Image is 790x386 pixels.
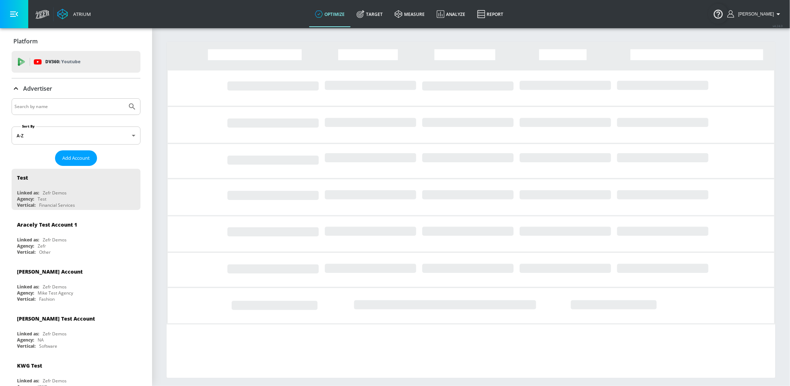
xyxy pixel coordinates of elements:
[13,37,38,45] p: Platform
[735,12,774,17] span: login as: stephanie.wolklin@zefr.com
[70,11,91,17] div: Atrium
[708,4,728,24] button: Open Resource Center
[471,1,509,27] a: Report
[17,190,39,196] div: Linked as:
[12,263,140,304] div: [PERSON_NAME] AccountLinked as:Zefr DemosAgency:Mike Test AgencyVertical:Fashion
[61,58,80,65] p: Youtube
[17,202,35,208] div: Vertical:
[14,102,124,111] input: Search by name
[17,243,34,249] div: Agency:
[17,221,77,228] div: Aracely Test Account 1
[39,249,51,255] div: Other
[17,268,83,275] div: [PERSON_NAME] Account
[773,24,783,28] span: v 4.24.0
[55,150,97,166] button: Add Account
[39,296,55,302] div: Fashion
[23,85,52,93] p: Advertiser
[351,1,389,27] a: Target
[12,126,140,145] div: A-Z
[389,1,431,27] a: measure
[17,331,39,337] div: Linked as:
[12,169,140,210] div: TestLinked as:Zefr DemosAgency:TestVertical:Financial Services
[38,290,73,296] div: Mike Test Agency
[12,31,140,51] div: Platform
[12,51,140,73] div: DV360: Youtube
[38,196,46,202] div: Test
[431,1,471,27] a: Analyze
[12,216,140,257] div: Aracely Test Account 1Linked as:Zefr DemosAgency:ZefrVertical:Other
[43,237,67,243] div: Zefr Demos
[727,10,783,18] button: [PERSON_NAME]
[17,284,39,290] div: Linked as:
[17,343,35,349] div: Vertical:
[17,296,35,302] div: Vertical:
[38,243,46,249] div: Zefr
[39,202,75,208] div: Financial Services
[43,378,67,384] div: Zefr Demos
[12,78,140,99] div: Advertiser
[57,9,91,20] a: Atrium
[21,124,36,129] label: Sort By
[43,284,67,290] div: Zefr Demos
[39,343,57,349] div: Software
[17,174,28,181] div: Test
[17,337,34,343] div: Agency:
[12,310,140,351] div: [PERSON_NAME] Test AccountLinked as:Zefr DemosAgency:NAVertical:Software
[38,337,44,343] div: NA
[45,58,80,66] p: DV360:
[17,315,95,322] div: [PERSON_NAME] Test Account
[43,190,67,196] div: Zefr Demos
[17,237,39,243] div: Linked as:
[62,154,90,162] span: Add Account
[309,1,351,27] a: optimize
[17,196,34,202] div: Agency:
[17,362,42,369] div: KWG Test
[17,290,34,296] div: Agency:
[17,378,39,384] div: Linked as:
[17,249,35,255] div: Vertical:
[43,331,67,337] div: Zefr Demos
